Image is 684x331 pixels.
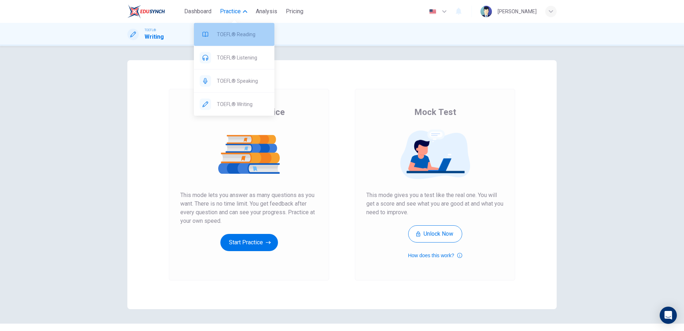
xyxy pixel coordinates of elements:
span: TOEFL® Reading [217,30,269,39]
button: Start Practice [220,234,278,251]
div: Open Intercom Messenger [660,307,677,324]
button: Pricing [283,5,306,18]
span: TOEFL® Speaking [217,77,269,85]
div: TOEFL® Reading [194,23,274,46]
span: TOEFL® [145,28,156,33]
span: This mode gives you a test like the real one. You will get a score and see what you are good at a... [366,191,504,217]
button: Analysis [253,5,280,18]
div: TOEFL® Speaking [194,69,274,92]
button: Dashboard [181,5,214,18]
span: Practice [220,7,241,16]
span: Dashboard [184,7,211,16]
img: en [428,9,437,14]
div: TOEFL® Listening [194,46,274,69]
img: EduSynch logo [127,4,165,19]
span: This mode lets you answer as many questions as you want. There is no time limit. You get feedback... [180,191,318,225]
span: Analysis [256,7,277,16]
button: How does this work? [408,251,462,260]
button: Unlock Now [408,225,462,243]
span: TOEFL® Listening [217,53,269,62]
div: TOEFL® Writing [194,93,274,116]
img: Profile picture [480,6,492,17]
button: Practice [217,5,250,18]
span: Mock Test [414,106,456,118]
span: Pricing [286,7,303,16]
h1: Writing [145,33,164,41]
span: TOEFL® Writing [217,100,269,109]
a: EduSynch logo [127,4,181,19]
div: [PERSON_NAME] [498,7,537,16]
